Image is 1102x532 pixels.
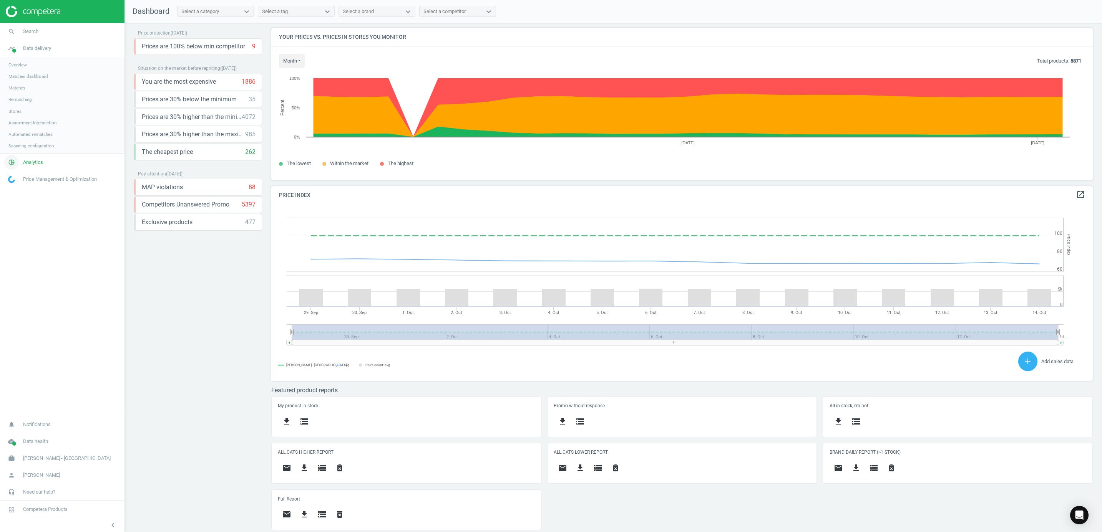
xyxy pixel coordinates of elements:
i: cloud_done [4,434,19,449]
span: Price protection [138,30,171,36]
tspan: 29. Sep [304,310,318,315]
i: person [4,468,19,482]
i: notifications [4,417,19,432]
div: 5397 [242,200,256,209]
div: Select a competitor [423,8,466,15]
tspan: Price Index [1066,234,1071,255]
span: Exclusive products [142,218,193,226]
p: Total products: [1037,58,1081,64]
span: Matches dashboard [8,73,48,79]
tspan: Percent [280,99,285,116]
text: 100 [1054,231,1062,236]
h3: Featured product reports [271,387,1093,394]
tspan: 7. Oct [694,310,705,315]
i: get_app [300,463,309,473]
h5: BRAND DAILY REPORT (>1 STOCK) [830,449,1086,455]
span: ( [DATE] ) [171,30,187,36]
tspan: 5. Oct [596,310,608,315]
a: open_in_new [1076,190,1085,200]
i: get_app [300,510,309,519]
span: Competera Products [23,506,68,513]
span: Rematching [8,96,32,102]
h5: Promo without response [554,403,810,408]
span: Competitors Unanswered Promo [142,200,229,209]
button: storage [313,506,331,524]
i: get_app [282,417,291,426]
button: email [554,459,571,477]
div: 1886 [242,78,256,86]
i: delete_forever [887,463,896,473]
tspan: 3. Oct [500,310,511,315]
span: Pay attention [138,171,166,177]
span: Stores [8,108,22,114]
i: storage [300,417,309,426]
i: storage [317,463,327,473]
i: delete_forever [335,463,344,473]
tspan: 2. Oct [451,310,462,315]
i: storage [869,463,878,473]
span: The cheapest price [142,148,193,156]
i: get_app [834,417,843,426]
div: 35 [249,95,256,104]
span: Prices are 100% below min competitor [142,42,245,51]
span: Dashboard [133,7,169,16]
span: Need our help? [23,489,55,496]
button: storage [313,459,331,477]
tspan: 10. Oct [838,310,852,315]
i: delete_forever [611,463,620,473]
div: Select a category [181,8,219,15]
span: Situation on the market before repricing [138,66,220,71]
button: get_app [295,459,313,477]
i: headset_mic [4,485,19,499]
div: Select a tag [262,8,288,15]
button: delete_forever [331,506,349,524]
span: Matches [8,85,25,91]
div: 4072 [242,113,256,121]
span: Price Management & Optimization [23,176,97,183]
h5: My product in stock [278,403,534,408]
span: Prices are 30% higher than the maximal [142,130,245,139]
h5: All in stock, i'm not [830,403,1086,408]
text: 60 [1057,266,1062,272]
div: Open Intercom Messenger [1070,506,1089,524]
h5: ALL CATS LOWER REPORT [554,449,810,455]
text: 0 [1060,302,1062,307]
tspan: [PERSON_NAME] - [GEOGRAPHIC_DATA] [286,363,347,367]
text: 80 [1057,249,1062,254]
button: delete_forever [883,459,900,477]
span: [PERSON_NAME] - [GEOGRAPHIC_DATA] [23,455,111,462]
div: 477 [245,218,256,226]
button: email [278,459,295,477]
tspan: [DATE] [1031,140,1044,145]
span: The highest [388,160,413,166]
i: email [834,463,843,473]
button: storage [847,413,865,431]
tspan: 9. Oct [791,310,802,315]
i: email [282,510,291,519]
button: delete_forever [331,459,349,477]
span: ( [DATE] ) [220,66,237,71]
h4: Price Index [271,186,1093,204]
tspan: 1. Oct [402,310,414,315]
button: storage [571,413,589,431]
tspan: 6. Oct [645,310,657,315]
tspan: 13. Oct [984,310,997,315]
span: Scanning configuration [8,143,54,149]
tspan: 12. Oct [935,310,949,315]
i: storage [593,463,602,473]
span: ( [DATE] ) [166,171,183,177]
button: email [278,506,295,524]
img: wGWNvw8QSZomAAAAABJRU5ErkJggg== [8,176,15,183]
button: month [279,54,305,68]
h5: ALL CATS HIGHER REPORT [278,449,534,455]
text: 5k [1058,287,1062,292]
span: Notifications [23,421,51,428]
text: 0% [294,135,300,139]
span: Prices are 30% below the minimum [142,95,237,104]
h4: Your prices vs. prices in stores you monitor [271,28,1093,46]
span: Search [23,28,38,35]
span: You are the most expensive [142,78,216,86]
i: storage [851,417,861,426]
tspan: Pairs count: avg [365,363,390,367]
button: storage [295,413,313,431]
